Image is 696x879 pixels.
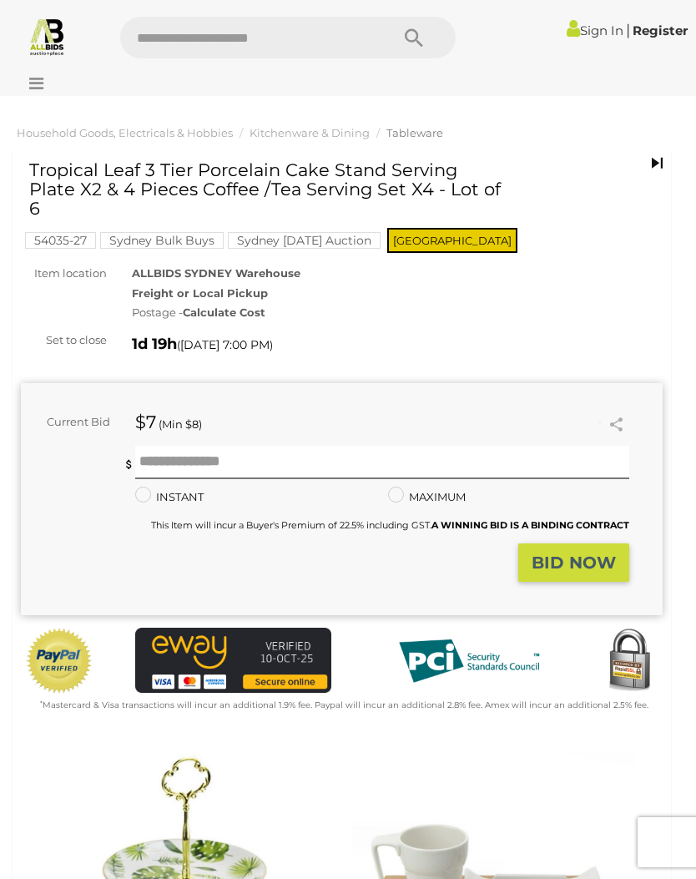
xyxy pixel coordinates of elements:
img: PCI DSS compliant [386,628,552,695]
span: (Min $8) [159,417,202,431]
h1: Tropical Leaf 3 Tier Porcelain Cake Stand Serving Plate X2 & 4 Pieces Coffee /Tea Serving Set X4 ... [29,160,502,218]
a: Tableware [386,126,443,139]
b: A WINNING BID IS A BINDING CONTRACT [431,519,629,531]
strong: BID NOW [532,553,616,573]
button: Search [372,17,456,58]
label: MAXIMUM [388,487,466,507]
span: [GEOGRAPHIC_DATA] [387,228,517,253]
div: Current Bid [21,412,123,432]
span: | [626,21,630,39]
strong: Freight or Local Pickup [132,286,268,300]
a: 54035-27 [25,234,96,247]
span: ( ) [177,338,273,351]
li: Watch this item [585,414,602,431]
span: [DATE] 7:00 PM [180,337,270,352]
strong: Calculate Cost [183,306,265,319]
button: BID NOW [518,543,629,583]
a: Sydney Bulk Buys [100,234,224,247]
mark: 54035-27 [25,232,96,249]
div: Item location [8,264,119,283]
img: eWAY Payment Gateway [135,628,331,693]
img: Allbids.com.au [28,17,67,56]
small: Mastercard & Visa transactions will incur an additional 1.9% fee. Paypal will incur an additional... [40,700,648,710]
mark: Sydney Bulk Buys [100,232,224,249]
strong: ALLBIDS SYDNEY Warehouse [132,266,300,280]
a: Register [633,23,688,38]
div: Set to close [8,331,119,350]
strong: 1d 19h [132,335,177,353]
img: Secured by Rapid SSL [596,628,663,695]
mark: Sydney [DATE] Auction [228,232,381,249]
a: Sydney [DATE] Auction [228,234,381,247]
strong: $7 [135,412,156,432]
a: Sign In [567,23,623,38]
label: INSTANT [135,487,204,507]
img: Official PayPal Seal [25,628,93,695]
small: This Item will incur a Buyer's Premium of 22.5% including GST. [151,519,629,531]
a: Kitchenware & Dining [250,126,370,139]
a: Household Goods, Electricals & Hobbies [17,126,233,139]
div: Postage - [132,303,663,322]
